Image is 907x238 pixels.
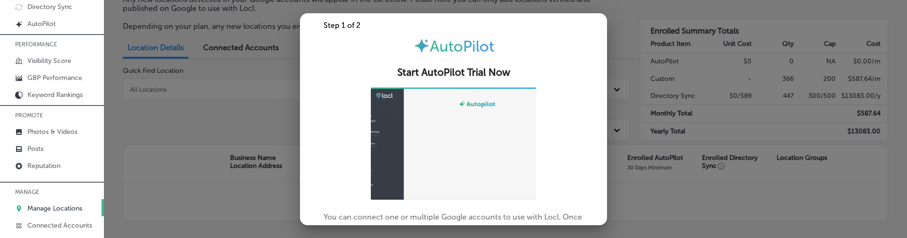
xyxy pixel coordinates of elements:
p: Connected Accounts [27,221,92,229]
p: Directory Sync [27,3,72,11]
p: AutoPilot [27,20,56,28]
h2: Start AutoPilot Trial Now [311,67,596,79]
span: AutoPilot [430,37,494,55]
img: ap-gif [371,88,536,200]
p: Reputation [27,162,60,170]
p: Photos & Videos [27,128,77,136]
p: GBP Performance [27,74,82,82]
div: Step 1 of 2 [300,21,607,30]
p: Manage Locations [27,204,82,212]
p: Keyword Rankings [27,91,83,99]
p: Visibility Score [27,57,71,65]
img: autopilot-icon [413,37,430,54]
p: Posts [27,145,43,153]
